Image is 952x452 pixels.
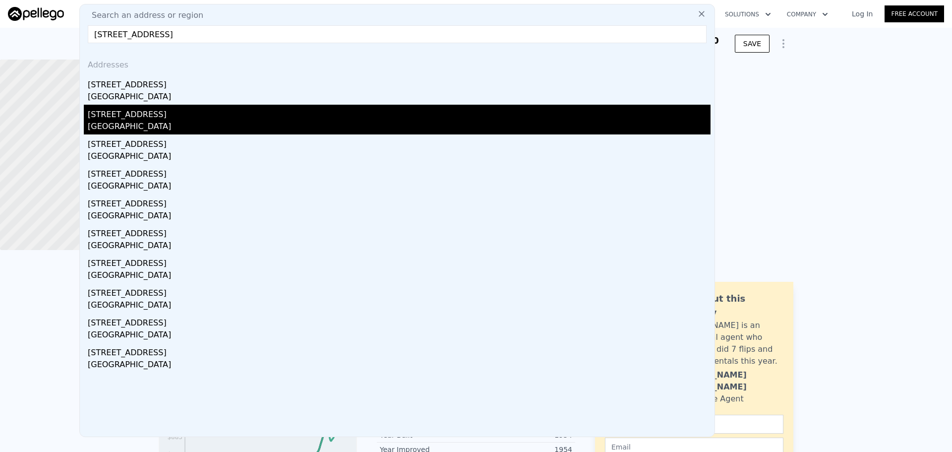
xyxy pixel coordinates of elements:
[88,150,711,164] div: [GEOGRAPHIC_DATA]
[88,91,711,105] div: [GEOGRAPHIC_DATA]
[735,35,770,53] button: SAVE
[88,240,711,254] div: [GEOGRAPHIC_DATA]
[673,292,783,320] div: Ask about this property
[88,210,711,224] div: [GEOGRAPHIC_DATA]
[167,434,182,441] tspan: $883
[673,320,783,367] div: [PERSON_NAME] is an active local agent who personally did 7 flips and bought 3 rentals this year.
[673,369,783,393] div: [PERSON_NAME] [PERSON_NAME]
[88,299,711,313] div: [GEOGRAPHIC_DATA]
[84,9,203,21] span: Search an address or region
[88,329,711,343] div: [GEOGRAPHIC_DATA]
[8,7,64,21] img: Pellego
[88,194,711,210] div: [STREET_ADDRESS]
[88,121,711,134] div: [GEOGRAPHIC_DATA]
[88,224,711,240] div: [STREET_ADDRESS]
[88,359,711,373] div: [GEOGRAPHIC_DATA]
[773,34,793,54] button: Show Options
[88,180,711,194] div: [GEOGRAPHIC_DATA]
[88,164,711,180] div: [STREET_ADDRESS]
[88,283,711,299] div: [STREET_ADDRESS]
[88,254,711,269] div: [STREET_ADDRESS]
[88,75,711,91] div: [STREET_ADDRESS]
[840,9,885,19] a: Log In
[88,134,711,150] div: [STREET_ADDRESS]
[84,51,711,75] div: Addresses
[88,343,711,359] div: [STREET_ADDRESS]
[88,313,711,329] div: [STREET_ADDRESS]
[88,25,707,43] input: Enter an address, city, region, neighborhood or zip code
[717,5,779,23] button: Solutions
[88,105,711,121] div: [STREET_ADDRESS]
[779,5,836,23] button: Company
[885,5,944,22] a: Free Account
[88,269,711,283] div: [GEOGRAPHIC_DATA]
